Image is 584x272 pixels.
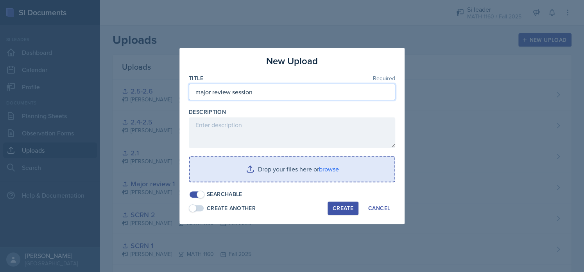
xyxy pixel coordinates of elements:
button: Create [328,202,358,215]
label: Description [189,108,226,116]
label: Title [189,74,203,82]
div: Searchable [207,190,242,198]
button: Cancel [363,202,395,215]
div: Cancel [368,205,390,211]
span: Required [373,76,395,81]
div: Create Another [207,204,256,213]
input: Enter title [189,84,395,100]
div: Create [333,205,353,211]
h3: New Upload [266,54,318,68]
